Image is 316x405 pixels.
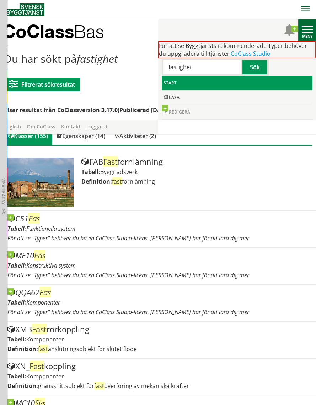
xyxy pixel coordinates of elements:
label: Definition: [81,177,112,185]
span: Komponenter [26,372,64,380]
a: English [4,123,27,130]
label: Tabell: [7,225,26,232]
a: Om CoClass [27,123,61,130]
div: Klasser (155) [4,127,52,145]
span: Läsa [169,94,180,100]
img: Svensk Byggtjänst [5,3,44,16]
a: CoClassBas [2,22,115,41]
span: Fast [103,156,118,167]
span: För att se "Typer" behöver du ha en CoClass Studio-licens. [PERSON_NAME] här för att lära dig mer [7,271,249,279]
span: anslutningsobjekt för slutet flöde [38,345,137,353]
span: Komponenter [26,299,60,306]
span: Konstruktiva system [26,262,76,269]
a: Logga ut [86,123,113,130]
div: Aktiviteter (2) [109,127,160,145]
label: Tabell: [7,299,26,306]
span: fast [38,345,48,353]
span: fast [94,382,104,390]
span: Byggnadsverk [100,168,138,176]
a: Kontakt [61,123,86,130]
label: Tabell: [7,262,26,269]
a: Redigera [162,105,313,120]
span: Bas [74,21,104,42]
input: Sök [162,59,242,76]
span: Notifikationer [284,25,295,37]
button: Sök [242,59,269,76]
span: Fast [32,324,47,334]
p: CoClass [2,27,104,35]
a: Start [162,76,313,90]
label: Tabell: [81,168,100,176]
span: Fas [28,213,40,224]
div: FAB fornlämning [81,158,316,166]
div: QQA62 [7,288,316,297]
img: Tabell [7,158,74,207]
span: fornlämning [112,177,155,185]
a: Läsa [162,90,313,105]
span: Visa trädvy [1,178,5,205]
span: Redigera [169,109,190,115]
span: gränssnittsobjekt för överföring av mekaniska krafter [38,382,189,390]
label: Definition: [7,382,38,390]
span: Funktionella system [26,225,75,232]
div: ME10 [7,251,316,260]
label: Tabell: [7,372,26,380]
div: Egenskaper (14) [52,127,109,145]
div: XN_ koppling [7,362,316,371]
div: Meny [298,34,316,39]
span: Fast [30,361,44,371]
span: Komponenter [26,335,64,343]
span: Fas [39,287,51,297]
div: C51 [7,214,316,223]
span: fast [112,177,122,185]
span: För att se "Typer" behöver du ha en CoClass Studio-licens. [PERSON_NAME] här för att lära dig mer [7,308,249,316]
span: För att se "Typer" behöver du ha en CoClass Studio-licens. [PERSON_NAME] här för att lära dig mer [7,234,249,242]
span: Start [164,80,177,86]
div: XMB rörkoppling [7,325,316,334]
span: Fas [34,250,45,261]
label: Definition: [7,345,38,353]
a: CoClass Studio [231,50,271,58]
label: Tabell: [7,335,26,343]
